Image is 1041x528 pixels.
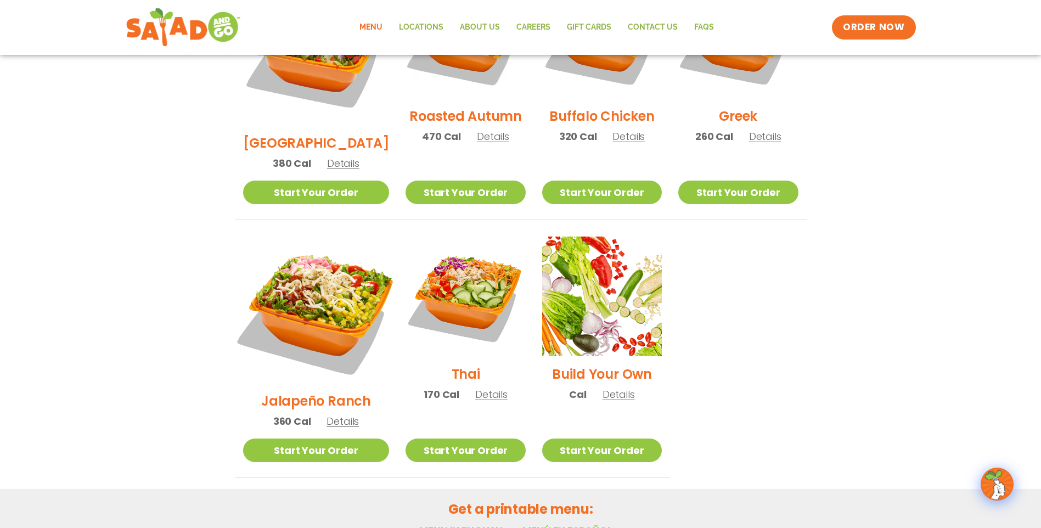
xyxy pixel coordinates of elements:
span: ORDER NOW [843,21,904,34]
a: Contact Us [620,15,686,40]
img: Product photo for Build Your Own [542,237,662,356]
h2: Buffalo Chicken [549,106,654,126]
span: Details [749,130,781,143]
a: Start Your Order [678,181,798,204]
span: Cal [569,387,586,402]
nav: Menu [351,15,722,40]
a: FAQs [686,15,722,40]
h2: Get a printable menu: [235,499,807,519]
a: Start Your Order [243,439,390,462]
span: Details [603,387,635,401]
img: Product photo for Thai Salad [406,237,525,356]
a: Careers [508,15,559,40]
h2: Roasted Autumn [409,106,522,126]
span: 470 Cal [422,129,461,144]
a: ORDER NOW [832,15,915,40]
span: 260 Cal [695,129,733,144]
img: new-SAG-logo-768×292 [126,5,241,49]
h2: Greek [719,106,757,126]
h2: Thai [452,364,480,384]
a: Start Your Order [542,181,662,204]
span: Details [475,387,508,401]
a: Start Your Order [406,439,525,462]
span: 360 Cal [273,414,311,429]
h2: Jalapeño Ranch [261,391,371,411]
a: Start Your Order [243,181,390,204]
a: About Us [452,15,508,40]
span: Details [477,130,509,143]
span: Details [612,130,645,143]
h2: [GEOGRAPHIC_DATA] [243,133,390,153]
a: Start Your Order [406,181,525,204]
img: wpChatIcon [982,469,1012,499]
span: Details [327,156,359,170]
img: Product photo for Jalapeño Ranch Salad [230,224,402,396]
span: 380 Cal [273,156,311,171]
a: Locations [391,15,452,40]
a: Start Your Order [542,439,662,462]
span: 320 Cal [559,129,597,144]
span: 170 Cal [424,387,459,402]
a: GIFT CARDS [559,15,620,40]
a: Menu [351,15,391,40]
span: Details [327,414,359,428]
h2: Build Your Own [552,364,652,384]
